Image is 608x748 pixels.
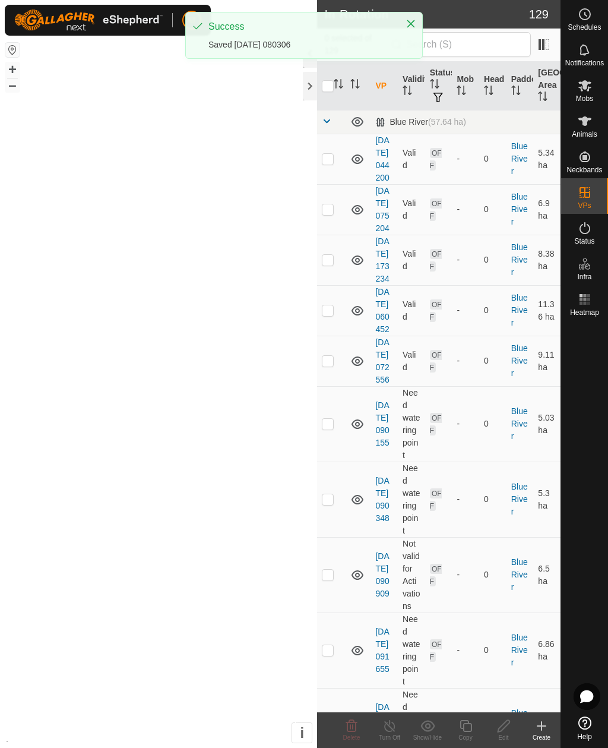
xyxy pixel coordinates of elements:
[370,62,398,111] th: VP
[430,249,442,272] span: OFF
[566,166,602,173] span: Neckbands
[430,198,442,221] span: OFF
[479,336,506,386] td: 0
[570,309,599,316] span: Heatmap
[578,202,591,209] span: VPs
[479,386,506,462] td: 0
[398,613,425,688] td: Need watering point
[577,273,591,280] span: Infra
[538,93,547,103] p-sorticon: Activate to sort
[457,304,474,317] div: -
[430,148,442,171] span: OFF
[533,235,560,285] td: 8.38 ha
[479,235,506,285] td: 0
[428,117,466,127] span: (57.64 ha)
[430,350,442,373] span: OFF
[430,639,442,662] span: OFF
[565,59,604,67] span: Notifications
[375,236,389,283] a: [DATE] 173234
[457,569,474,581] div: -
[370,733,408,742] div: Turn Off
[511,141,528,176] a: Blue River
[457,355,474,367] div: -
[479,613,506,688] td: 0
[533,462,560,537] td: 5.3 ha
[375,186,389,233] a: [DATE] 075204
[511,242,528,277] a: Blue River
[430,564,442,586] span: OFF
[170,733,205,743] a: Contact Us
[5,43,20,57] button: Reset Map
[5,78,20,92] button: –
[533,184,560,235] td: 6.9 ha
[350,81,360,90] p-sorticon: Activate to sort
[457,87,466,97] p-sorticon: Activate to sort
[484,87,493,97] p-sorticon: Activate to sort
[375,135,389,182] a: [DATE] 044200
[292,723,312,743] button: i
[533,537,560,613] td: 6.5 ha
[479,184,506,235] td: 0
[457,203,474,216] div: -
[398,537,425,613] td: Not valid for Activations
[5,62,20,77] button: +
[484,733,522,742] div: Edit
[403,87,412,97] p-sorticon: Activate to sort
[506,62,534,111] th: Paddock
[533,62,560,111] th: [GEOGRAPHIC_DATA] Area
[457,254,474,266] div: -
[398,336,425,386] td: Valid
[300,725,305,741] span: i
[511,633,528,667] a: Blue River
[511,406,528,441] a: Blue River
[398,235,425,285] td: Valid
[398,285,425,336] td: Valid
[457,644,474,657] div: -
[343,734,360,741] span: Delete
[398,462,425,537] td: Need watering point
[14,10,163,31] img: Gallagher Logo
[457,493,474,506] div: -
[324,7,528,21] h2: In Rotation
[511,708,528,743] a: Blue River
[375,337,389,384] a: [DATE] 072556
[408,733,446,742] div: Show/Hide
[375,400,389,447] a: [DATE] 090155
[511,482,528,516] a: Blue River
[561,712,608,745] a: Help
[522,733,560,742] div: Create
[375,287,389,334] a: [DATE] 060452
[574,238,594,245] span: Status
[457,153,474,165] div: -
[375,476,389,523] a: [DATE] 090348
[479,134,506,184] td: 0
[208,20,394,34] div: Success
[457,418,474,430] div: -
[425,62,452,111] th: Status
[511,343,528,378] a: Blue River
[398,386,425,462] td: Need watering point
[446,733,484,742] div: Copy
[403,15,419,32] button: Close
[479,285,506,336] td: 0
[511,87,521,97] p-sorticon: Activate to sort
[533,613,560,688] td: 6.86 ha
[479,462,506,537] td: 0
[430,413,442,435] span: OFF
[533,285,560,336] td: 11.36 ha
[430,299,442,322] span: OFF
[387,32,531,57] input: Search (S)
[375,551,389,598] a: [DATE] 090909
[430,81,439,90] p-sorticon: Activate to sort
[533,336,560,386] td: 9.11 ha
[375,627,389,674] a: [DATE] 091655
[452,62,479,111] th: Mob
[511,192,528,226] a: Blue River
[533,386,560,462] td: 5.03 ha
[208,39,394,51] div: Saved [DATE] 080306
[568,24,601,31] span: Schedules
[334,81,343,90] p-sorticon: Activate to sort
[398,184,425,235] td: Valid
[375,117,465,127] div: Blue River
[430,488,442,511] span: OFF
